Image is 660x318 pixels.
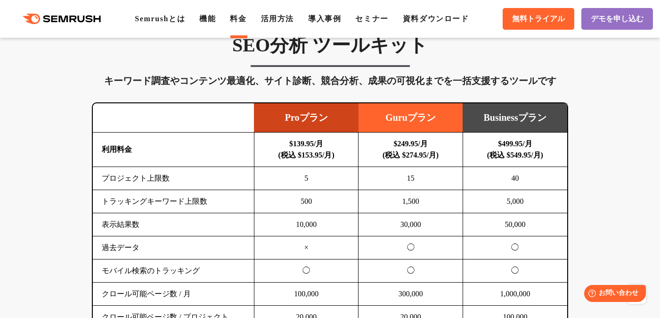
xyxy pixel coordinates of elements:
[93,283,254,306] td: クロール可能ページ数 / 月
[254,283,358,306] td: 100,000
[359,213,463,236] td: 30,000
[463,167,567,190] td: 40
[359,167,463,190] td: 15
[581,8,653,30] a: デモを申し込む
[512,14,565,24] span: 無料トライアル
[93,190,254,213] td: トラッキングキーワード上限数
[359,283,463,306] td: 300,000
[254,103,358,133] td: Proプラン
[308,15,341,23] a: 導入事例
[254,190,358,213] td: 500
[199,15,216,23] a: 機能
[576,281,650,308] iframe: Help widget launcher
[403,15,469,23] a: 資料ダウンロード
[93,213,254,236] td: 表示結果数
[359,103,463,133] td: Guruプラン
[261,15,294,23] a: 活用方法
[254,167,358,190] td: 5
[463,259,567,283] td: ◯
[254,236,358,259] td: ×
[254,213,358,236] td: 10,000
[463,283,567,306] td: 1,000,000
[230,15,246,23] a: 料金
[355,15,388,23] a: セミナー
[591,14,644,24] span: デモを申し込む
[92,33,568,57] h3: SEO分析 ツールキット
[359,236,463,259] td: ◯
[92,73,568,88] div: キーワード調査やコンテンツ最適化、サイト診断、競合分析、成果の可視化までを一括支援するツールです
[278,140,334,159] b: $139.95/月 (税込 $153.95/月)
[487,140,543,159] b: $499.95/月 (税込 $549.95/月)
[463,236,567,259] td: ◯
[463,213,567,236] td: 50,000
[359,259,463,283] td: ◯
[383,140,439,159] b: $249.95/月 (税込 $274.95/月)
[135,15,185,23] a: Semrushとは
[503,8,574,30] a: 無料トライアル
[93,259,254,283] td: モバイル検索のトラッキング
[254,259,358,283] td: ◯
[102,145,132,153] b: 利用料金
[93,167,254,190] td: プロジェクト上限数
[463,190,567,213] td: 5,000
[359,190,463,213] td: 1,500
[93,236,254,259] td: 過去データ
[463,103,567,133] td: Businessプラン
